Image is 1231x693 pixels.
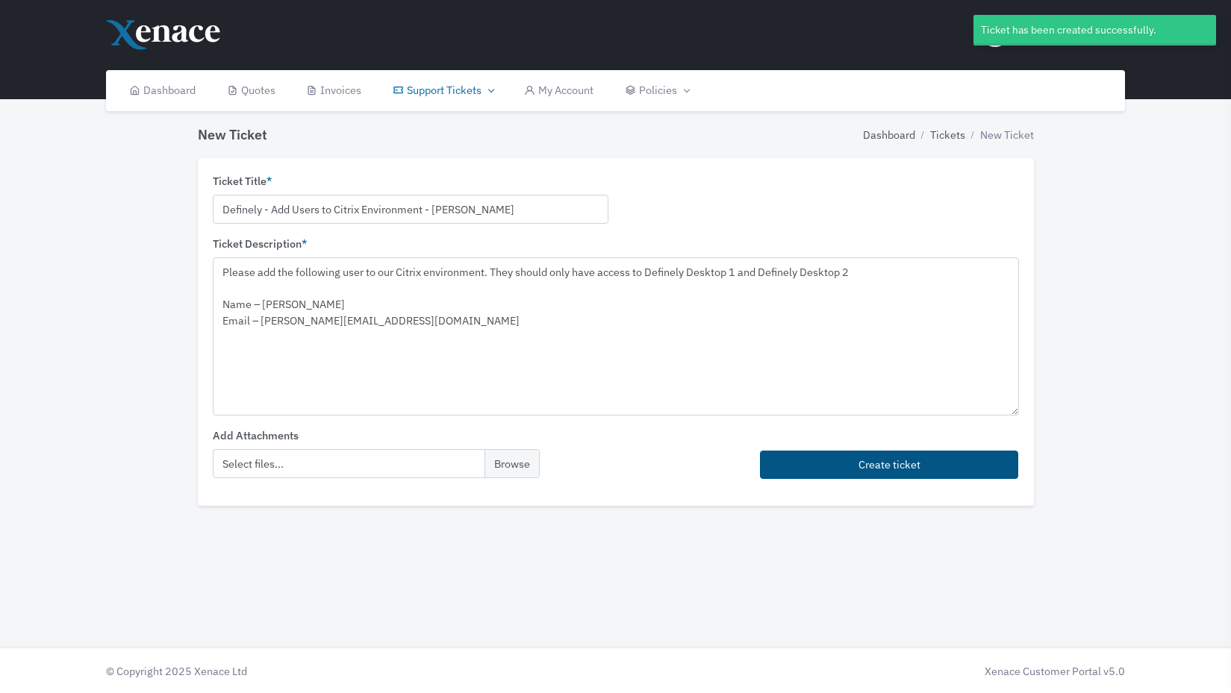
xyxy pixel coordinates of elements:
label: Ticket Description [213,236,307,252]
li: New Ticket [965,127,1034,143]
a: Support Tickets [377,70,508,111]
button: Create ticket [760,451,1019,480]
a: Dashboard [863,127,915,143]
a: Invoices [290,70,377,111]
h4: New Ticket [198,127,267,143]
a: My Account [508,70,609,111]
a: Tickets [930,127,965,143]
div: Ticket has been created successfully. [973,15,1216,46]
button: [PERSON_NAME] [973,7,1125,60]
div: © Copyright 2025 Xenace Ltd [99,663,615,680]
div: Xenace Customer Portal v5.0 [623,663,1124,680]
a: Policies [609,70,704,111]
label: Ticket Title [213,173,272,189]
a: Dashboard [113,70,211,111]
label: Add Attachments [213,427,299,444]
a: Quotes [211,70,291,111]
